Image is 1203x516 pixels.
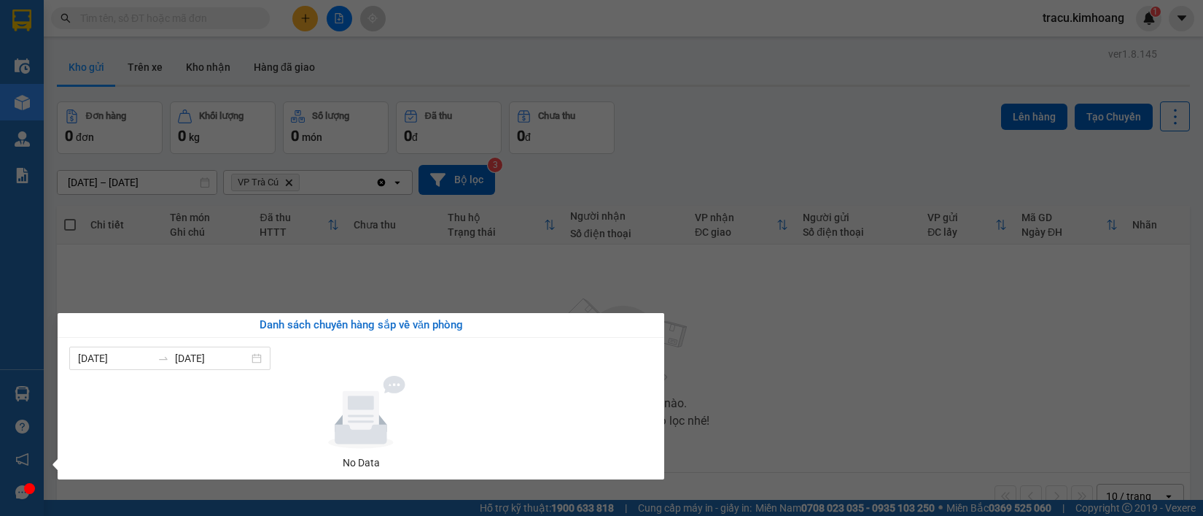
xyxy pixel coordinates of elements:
div: No Data [75,455,647,471]
span: to [157,353,169,364]
input: Đến ngày [175,350,249,366]
span: swap-right [157,353,169,364]
input: Từ ngày [78,350,152,366]
div: Danh sách chuyến hàng sắp về văn phòng [69,317,653,334]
